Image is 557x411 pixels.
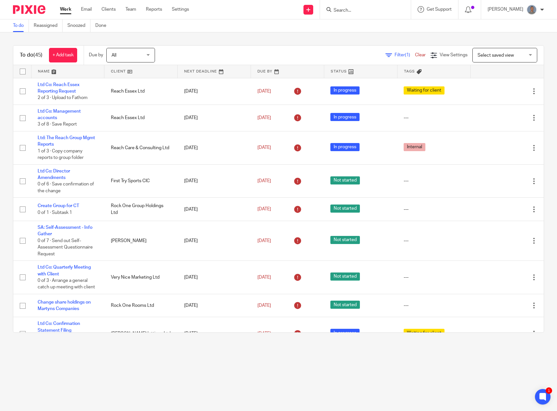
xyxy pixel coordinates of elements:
span: 3 of 8 · Save Report [38,122,77,127]
a: Done [95,19,111,32]
td: [DATE] [178,221,251,261]
span: 0 of 3 · Arrange a general catch up meeting with client [38,278,95,290]
span: 0 of 6 · Save confirmation of the change [38,182,94,194]
span: Filter [395,53,415,57]
td: Rock One Rooms Ltd [104,294,178,317]
td: Reach Essex Ltd [104,78,178,105]
span: [DATE] [257,331,271,336]
a: SA: Self-Assessment - Info Gather [38,225,92,236]
td: Very Nice Marketing Ltd [104,261,178,294]
input: Search [333,8,391,14]
td: [PERSON_NAME] lettings Ltd [104,317,178,350]
h1: To do [20,52,42,59]
a: To do [13,19,29,32]
span: [DATE] [257,275,271,280]
a: Ltd: The Reach Group Mgmt Reports [38,136,95,147]
span: In progress [330,143,360,151]
div: --- [404,115,464,121]
a: Settings [172,6,189,13]
span: [DATE] [257,207,271,211]
span: Not started [330,236,360,244]
p: [PERSON_NAME] [488,6,523,13]
span: (1) [405,53,410,57]
div: 1 [546,387,552,394]
a: Ltd Co: Management accounts [38,109,81,120]
span: Select saved view [478,53,514,58]
a: Snoozed [67,19,90,32]
a: Ltd Co: Director Amendments [38,169,70,180]
a: Team [125,6,136,13]
span: 2 of 3 · Upload to Fathom [38,95,88,100]
span: 1 of 3 · Copy company reports to group folder [38,149,84,160]
td: [DATE] [178,164,251,198]
a: Clear [415,53,426,57]
td: [DATE] [178,78,251,105]
a: Create Group for CT [38,204,79,208]
div: --- [404,302,464,309]
a: Ltd Co: Confirmation Statement Filing [38,321,80,332]
a: + Add task [49,48,77,62]
span: In progress [330,329,360,337]
span: Waiting for client [404,86,444,94]
span: [DATE] [257,89,271,94]
img: Pixie [13,5,45,14]
span: Tags [404,70,415,73]
span: [DATE] [257,116,271,120]
span: Waiting for client [404,329,444,337]
span: 0 of 1 · Subtask 1 [38,210,72,215]
span: [DATE] [257,303,271,308]
span: In progress [330,86,360,94]
img: James%20Headshot.png [527,5,537,15]
span: All [112,53,116,58]
td: Reach Care & Consulting Ltd [104,131,178,164]
a: Ltd Co: Reach Essex Reporting Request [38,83,79,94]
td: [DATE] [178,105,251,131]
a: Email [81,6,92,13]
span: Internal [404,143,425,151]
span: [DATE] [257,239,271,243]
a: Clients [101,6,116,13]
span: Get Support [427,7,452,12]
div: --- [404,238,464,244]
div: --- [404,274,464,281]
p: Due by [89,52,103,58]
a: Reports [146,6,162,13]
span: [DATE] [257,179,271,183]
td: [DATE] [178,131,251,164]
span: (45) [33,52,42,58]
td: [DATE] [178,261,251,294]
span: Not started [330,176,360,184]
span: Not started [330,301,360,309]
td: First Try Sports CIC [104,164,178,198]
a: Ltd Co: Quarterly Meeting with Client [38,265,91,276]
span: Not started [330,272,360,281]
a: Change share holdings on Martyns Companies [38,300,91,311]
a: Work [60,6,71,13]
span: Not started [330,205,360,213]
td: [DATE] [178,198,251,221]
td: Reach Essex Ltd [104,105,178,131]
span: [DATE] [257,146,271,150]
span: In progress [330,113,360,121]
td: [PERSON_NAME] [104,221,178,261]
div: --- [404,178,464,184]
span: 0 of 7 · Send out Self-Assessment Questionnaire Request [38,239,93,256]
td: [DATE] [178,317,251,350]
span: View Settings [440,53,468,57]
td: [DATE] [178,294,251,317]
a: Reassigned [34,19,63,32]
div: --- [404,206,464,213]
td: Rock One Group Holdings Ltd [104,198,178,221]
